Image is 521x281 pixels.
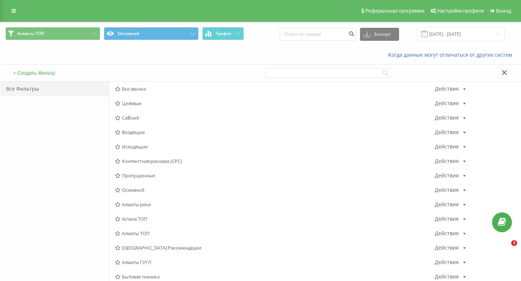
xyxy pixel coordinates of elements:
span: Основной [115,187,435,193]
span: Выход [496,8,511,14]
div: Действия [435,159,459,164]
div: Действия [435,260,459,265]
span: 2 [511,240,517,246]
button: + Создать Фильтр [11,70,57,76]
div: Действия [435,86,459,91]
span: [GEOGRAPHIC_DATA] Рекомендации [115,245,435,250]
span: Настройки профиля [437,8,484,14]
div: Действия [435,101,459,106]
span: Алматы реки [115,202,435,207]
button: Экспорт [360,28,399,41]
div: Все Фильтры [0,82,109,96]
iframe: Intercom live chat [496,240,514,258]
div: Действия [435,115,459,120]
span: Все звонки [115,86,435,91]
span: Callback [115,115,435,120]
div: Действия [435,274,459,279]
span: График [216,31,232,36]
div: Действия [435,231,459,236]
input: Поиск по номеру [280,28,356,41]
span: Алматы ГУГЛ [115,260,435,265]
span: Алматы ТОП [17,31,45,36]
div: Действия [435,130,459,135]
span: Контекстная реклама (CPC) [115,159,435,164]
span: Алматы ТОП [115,231,435,236]
button: Основной [104,27,199,40]
a: Когда данные могут отличаться от других систем [388,51,516,58]
div: Действия [435,216,459,221]
div: Действия [435,202,459,207]
div: Действия [435,187,459,193]
button: Алматы ТОП [5,27,100,40]
button: График [202,27,244,40]
span: Входящие [115,130,435,135]
span: Исходящие [115,144,435,149]
span: Реферальная программа [365,8,424,14]
button: Закрыть [499,69,510,77]
div: Действия [435,173,459,178]
span: Бытовая техника [115,274,435,279]
div: Действия [435,144,459,149]
span: Целевые [115,101,435,106]
span: Астана ТОП [115,216,435,221]
span: Пропущенные [115,173,435,178]
div: Действия [435,245,459,250]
